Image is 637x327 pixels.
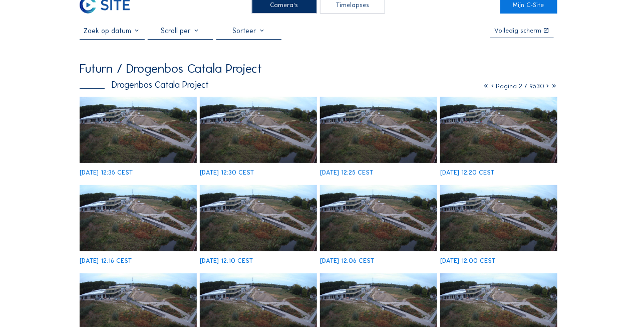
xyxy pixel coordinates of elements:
img: image_53581522 [200,97,317,163]
img: image_53581378 [320,97,437,163]
div: [DATE] 12:00 CEST [440,258,495,264]
img: image_53581648 [80,97,197,163]
img: image_53581134 [80,185,197,251]
img: image_53581250 [440,97,557,163]
div: [DATE] 12:10 CEST [200,258,253,264]
div: Futurn / Drogenbos Catala Project [80,62,262,75]
img: image_53580696 [440,185,557,251]
div: [DATE] 12:30 CEST [200,170,254,176]
span: Pagina 2 / 9530 [496,82,544,90]
div: [DATE] 12:06 CEST [320,258,374,264]
div: Volledig scherm [495,28,542,34]
div: [DATE] 12:20 CEST [440,170,494,176]
div: [DATE] 12:16 CEST [80,258,132,264]
img: image_53580855 [320,185,437,251]
div: [DATE] 12:35 CEST [80,170,133,176]
div: Drogenbos Catala Project [80,81,209,90]
input: Zoek op datum 󰅀 [80,27,145,35]
div: [DATE] 12:25 CEST [320,170,373,176]
img: image_53580972 [200,185,317,251]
